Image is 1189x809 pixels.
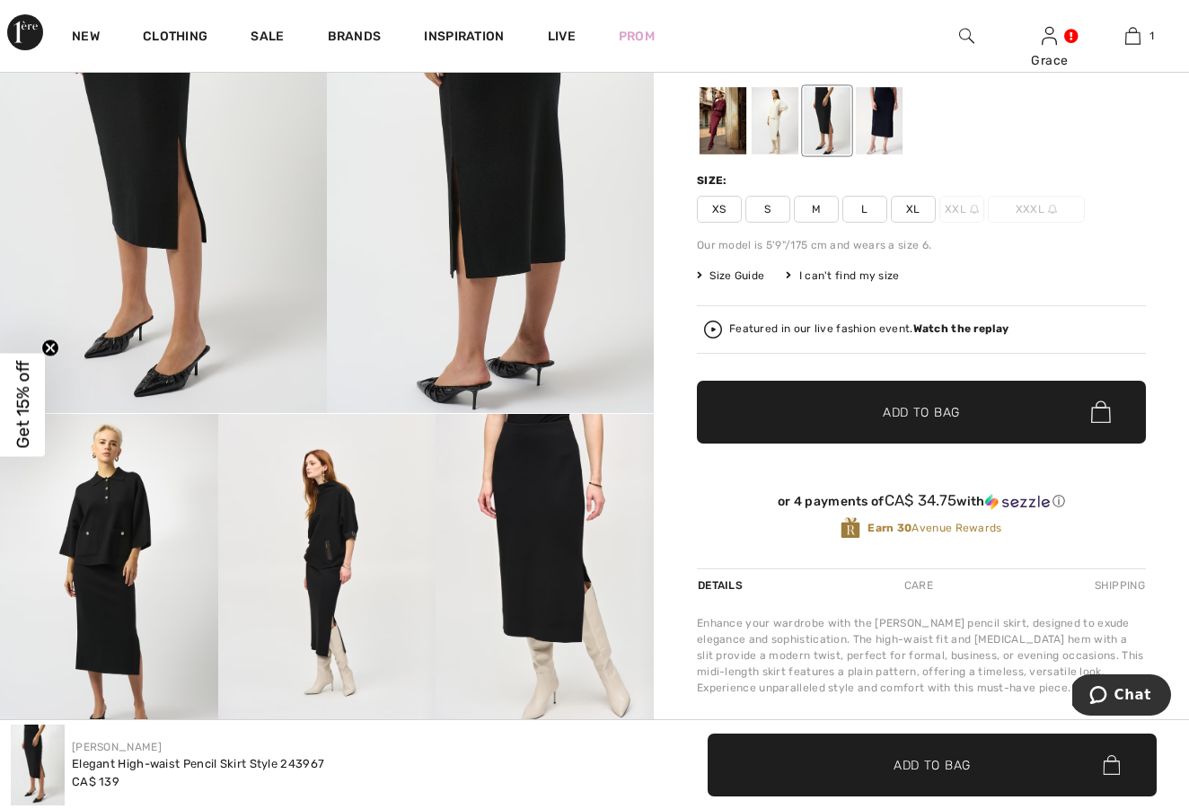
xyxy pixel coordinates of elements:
[328,29,382,48] a: Brands
[1009,51,1091,70] div: Grace
[424,29,504,48] span: Inspiration
[913,322,1009,335] strong: Watch the replay
[752,87,798,154] div: Winter White
[804,87,850,154] div: Black
[7,14,43,50] img: 1ère Avenue
[891,196,936,223] span: XL
[72,755,324,773] div: Elegant High-waist Pencil Skirt Style 243967
[786,268,899,284] div: I can't find my size
[1091,400,1111,424] img: Bag.svg
[218,414,436,741] img: Elegant High-Waist Pencil Skirt Style 243967. 4
[41,339,59,356] button: Close teaser
[697,492,1146,510] div: or 4 payments of with
[970,205,979,214] img: ring-m.svg
[72,741,162,753] a: [PERSON_NAME]
[697,196,742,223] span: XS
[708,717,1146,734] li: 50% Viscose Rayon, 30% Polyester, 20% Nylon
[894,755,971,774] span: Add to Bag
[700,87,746,154] div: Merlot
[143,29,207,48] a: Clothing
[1149,28,1154,44] span: 1
[697,268,764,284] span: Size Guide
[889,569,948,602] div: Care
[868,520,1001,536] span: Avenue Rewards
[885,491,957,509] span: CA$ 34.75
[883,402,960,421] span: Add to Bag
[959,25,974,47] img: search the website
[729,323,1008,335] div: Featured in our live fashion event.
[704,321,722,339] img: Watch the replay
[745,196,790,223] span: S
[1048,205,1057,214] img: ring-m.svg
[251,29,284,48] a: Sale
[985,494,1050,510] img: Sezzle
[72,29,100,48] a: New
[1092,25,1174,47] a: 1
[988,196,1085,223] span: XXXL
[697,492,1146,516] div: or 4 payments ofCA$ 34.75withSezzle Click to learn more about Sezzle
[13,361,33,449] span: Get 15% off
[697,381,1146,444] button: Add to Bag
[1103,755,1120,775] img: Bag.svg
[1042,27,1057,44] a: Sign In
[548,27,576,46] a: Live
[697,569,747,602] div: Details
[1072,674,1171,719] iframe: Opens a widget where you can chat to one of our agents
[794,196,839,223] span: M
[697,615,1146,696] div: Enhance your wardrobe with the [PERSON_NAME] pencil skirt, designed to exude elegance and sophist...
[868,522,912,534] strong: Earn 30
[1090,569,1146,602] div: Shipping
[72,775,119,788] span: CA$ 139
[842,196,887,223] span: L
[939,196,984,223] span: XXL
[1042,25,1057,47] img: My Info
[697,172,731,189] div: Size:
[436,414,654,741] img: Elegant High-Waist Pencil Skirt Style 243967. 5
[841,516,860,541] img: Avenue Rewards
[856,87,903,154] div: Midnight Blue
[619,27,655,46] a: Prom
[11,725,65,805] img: Elegant High-Waist Pencil Skirt Style 243967
[697,237,1146,253] div: Our model is 5'9"/175 cm and wears a size 6.
[1125,25,1141,47] img: My Bag
[708,734,1157,796] button: Add to Bag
